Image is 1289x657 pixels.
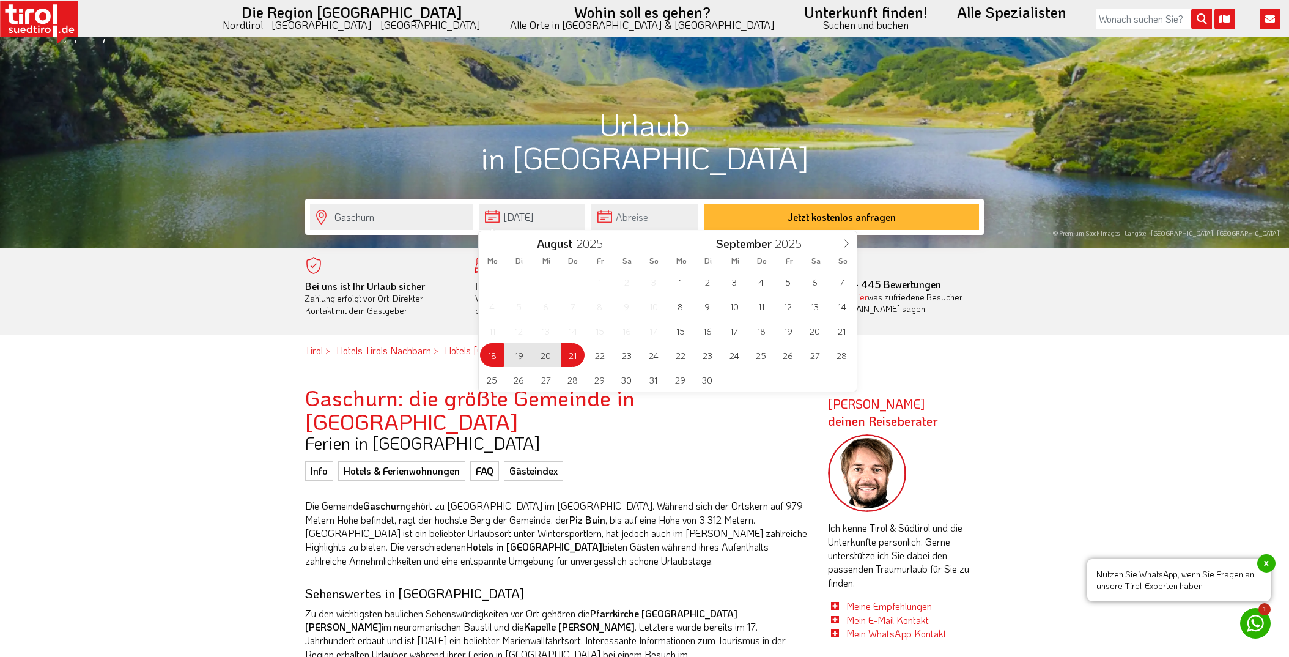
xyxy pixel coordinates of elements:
button: Jetzt kostenlos anfragen [704,204,979,230]
span: August 11, 2025 [480,319,504,343]
strong: Pfarrkirche [GEOGRAPHIC_DATA][PERSON_NAME] [305,607,737,633]
span: August 13, 2025 [534,319,558,343]
span: August 8, 2025 [588,294,611,318]
span: Sa [803,257,830,265]
span: September 6, 2025 [803,270,827,294]
a: 1 Nutzen Sie WhatsApp, wenn Sie Fragen an unsere Tirol-Experten habenx [1240,608,1271,639]
span: September 11, 2025 [749,294,773,318]
input: Abreise [591,204,698,230]
a: Tirol [305,344,323,357]
span: September 28, 2025 [830,343,854,367]
span: September 12, 2025 [776,294,800,318]
p: Die Gemeinde gehört zu [GEOGRAPHIC_DATA] im [GEOGRAPHIC_DATA]. Während sich der Ortskern auf 979 ... [305,499,810,568]
span: September 7, 2025 [830,270,854,294]
span: x [1257,554,1276,573]
span: August 6, 2025 [534,294,558,318]
span: September 8, 2025 [668,294,692,318]
span: August 30, 2025 [615,368,638,392]
a: Mein E-Mail Kontakt [846,614,929,626]
span: August 25, 2025 [480,368,504,392]
span: August 22, 2025 [588,343,611,367]
span: August 3, 2025 [641,270,665,294]
span: August 29, 2025 [588,368,611,392]
span: Fr [587,257,614,265]
span: September 14, 2025 [830,294,854,318]
a: Meine Empfehlungen [846,599,932,612]
span: August 2, 2025 [615,270,638,294]
span: Di [506,257,533,265]
span: September 22, 2025 [668,343,692,367]
span: So [641,257,668,265]
div: Von der Buchung bis zum Aufenthalt, der gesamte Ablauf ist unkompliziert [475,280,627,317]
span: September 16, 2025 [695,319,719,343]
strong: Piz Buin [569,513,605,526]
span: September 17, 2025 [722,319,746,343]
div: was zufriedene Besucher über [DOMAIN_NAME] sagen [814,291,966,315]
span: September [716,238,772,250]
span: September 5, 2025 [776,270,800,294]
span: September 19, 2025 [776,319,800,343]
strong: Gaschurn [363,499,405,512]
h2: Gaschurn: die größte Gemeinde in [GEOGRAPHIC_DATA] [305,385,810,434]
b: - 445 Bewertungen [814,278,941,291]
span: Do [560,257,586,265]
span: August 24, 2025 [641,343,665,367]
span: August 28, 2025 [561,368,585,392]
input: Year [772,236,812,251]
h3: Sehenswertes in [GEOGRAPHIC_DATA] [305,586,810,600]
span: Nutzen Sie WhatsApp, wenn Sie Fragen an unsere Tirol-Experten haben [1087,559,1271,601]
span: August 16, 2025 [615,319,638,343]
img: frag-markus.png [828,434,906,513]
i: Kontakt [1260,9,1280,29]
span: September 21, 2025 [830,319,854,343]
small: Nordtirol - [GEOGRAPHIC_DATA] - [GEOGRAPHIC_DATA] [223,20,481,30]
span: Mo [479,257,506,265]
span: August 4, 2025 [480,294,504,318]
span: August 17, 2025 [641,319,665,343]
span: August 26, 2025 [507,368,531,392]
h1: Urlaub in [GEOGRAPHIC_DATA] [305,107,984,174]
span: deinen Reiseberater [828,413,938,429]
a: FAQ [470,461,499,481]
span: September 23, 2025 [695,343,719,367]
span: September 25, 2025 [749,343,773,367]
a: Gästeindex [504,461,563,481]
strong: [PERSON_NAME] [828,396,938,429]
a: Hotels & Ferienwohnungen [338,461,465,481]
span: August 5, 2025 [507,294,531,318]
div: Zahlung erfolgt vor Ort. Direkter Kontakt mit dem Gastgeber [305,280,457,317]
span: August 21, 2025 [561,343,585,367]
a: Mein WhatsApp Kontakt [846,627,947,640]
span: August 7, 2025 [561,294,585,318]
span: August [537,238,572,250]
span: August 1, 2025 [588,270,611,294]
small: Alle Orte in [GEOGRAPHIC_DATA] & [GEOGRAPHIC_DATA] [510,20,775,30]
input: Anreise [479,204,585,230]
span: August 14, 2025 [561,319,585,343]
span: August 15, 2025 [588,319,611,343]
h3: Ferien in [GEOGRAPHIC_DATA] [305,434,810,453]
span: September 24, 2025 [722,343,746,367]
span: Sa [614,257,641,265]
span: Mi [533,257,560,265]
span: August 9, 2025 [615,294,638,318]
input: Wo soll's hingehen? [310,204,473,230]
small: Suchen und buchen [804,20,928,30]
div: Ich kenne Tirol & Südtirol und die Unterkünfte persönlich. Gerne unterstütze ich Sie dabei den pa... [828,434,984,641]
span: September 20, 2025 [803,319,827,343]
span: Fr [776,257,803,265]
a: Hotels [GEOGRAPHIC_DATA] [445,344,569,357]
i: Karte öffnen [1214,9,1235,29]
span: September 27, 2025 [803,343,827,367]
span: September 2, 2025 [695,270,719,294]
input: Wonach suchen Sie? [1096,9,1212,29]
span: August 27, 2025 [534,368,558,392]
span: August 20, 2025 [534,343,558,367]
span: August 12, 2025 [507,319,531,343]
span: So [830,257,857,265]
b: Bei uns ist Ihr Urlaub sicher [305,280,425,292]
span: 1 [1258,603,1271,615]
span: Mo [668,257,695,265]
span: Do [748,257,775,265]
span: September 29, 2025 [668,368,692,392]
